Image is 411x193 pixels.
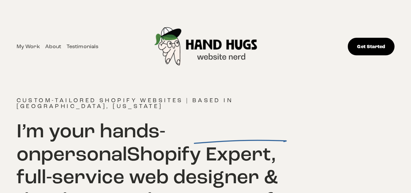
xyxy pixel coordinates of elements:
a: Testimonials [66,42,98,51]
a: Get Started [348,38,394,55]
h4: Custom-tailored Shopify websites | Based in [GEOGRAPHIC_DATA], [US_STATE] [17,97,300,109]
img: Hand Hugs Design | Independent Shopify Expert in Boulder, CO [142,7,270,87]
a: My Work [17,42,40,51]
a: About [45,42,61,51]
span: personal [41,142,127,166]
